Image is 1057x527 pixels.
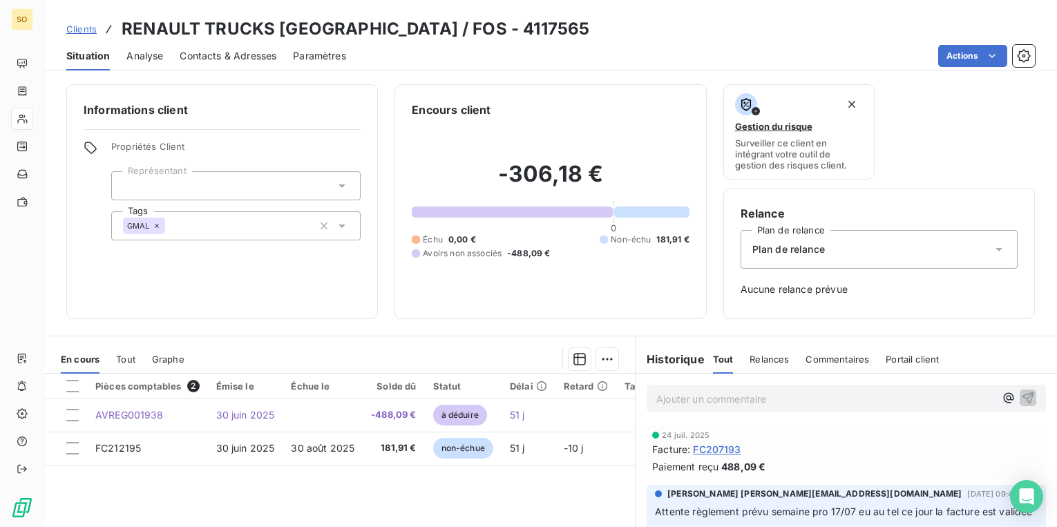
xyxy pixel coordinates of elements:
div: Pièces comptables [95,380,200,392]
h6: Relance [741,205,1018,222]
span: Contacts & Adresses [180,49,276,63]
div: Statut [433,381,493,392]
span: 24 juil. 2025 [662,431,710,439]
span: 488,09 € [721,459,765,474]
span: Relances [750,354,789,365]
div: Tag relance [625,381,692,392]
span: Propriétés Client [111,141,361,160]
span: 0 [611,222,616,233]
span: 30 juin 2025 [216,442,275,454]
span: 181,91 € [371,441,416,455]
h6: Encours client [412,102,491,118]
div: SO [11,8,33,30]
span: Avoirs non associés [423,247,502,260]
div: Échue le [291,381,354,392]
span: 2 [187,380,200,392]
span: Paramètres [293,49,346,63]
span: Surveiller ce client en intégrant votre outil de gestion des risques client. [735,137,864,171]
span: Échu [423,233,443,246]
img: Logo LeanPay [11,497,33,519]
span: 51 j [510,409,525,421]
span: -488,09 € [507,247,550,260]
span: 51 j [510,442,525,454]
span: En cours [61,354,99,365]
span: [PERSON_NAME] [PERSON_NAME][EMAIL_ADDRESS][DOMAIN_NAME] [667,488,962,500]
span: FC212195 [95,442,141,454]
span: Aucune relance prévue [741,282,1018,296]
span: 181,91 € [656,233,689,246]
h3: RENAULT TRUCKS [GEOGRAPHIC_DATA] / FOS - 4117565 [122,17,589,41]
button: Actions [938,45,1007,67]
span: Paiement reçu [652,459,718,474]
span: FC207193 [693,442,741,457]
span: Gestion du risque [735,121,812,132]
div: Émise le [216,381,275,392]
span: Tout [713,354,734,365]
span: Facture : [652,442,690,457]
span: Plan de relance [752,242,825,256]
span: Clients [66,23,97,35]
input: Ajouter une valeur [165,220,176,232]
span: Tout [116,354,135,365]
span: à déduire [433,405,487,425]
span: -10 j [564,442,584,454]
span: Situation [66,49,110,63]
span: Non-échu [611,233,651,246]
span: 0,00 € [448,233,476,246]
span: Commentaires [806,354,869,365]
div: Retard [564,381,608,392]
span: Analyse [126,49,163,63]
span: Attente règlement prévu semaine pro 17/07 eu au tel ce jour la facture est validée [655,506,1032,517]
span: -488,09 € [371,408,416,422]
span: [DATE] 09:47 [967,490,1017,498]
div: Solde dû [371,381,416,392]
span: 30 août 2025 [291,442,354,454]
button: Gestion du risqueSurveiller ce client en intégrant votre outil de gestion des risques client. [723,84,875,180]
h6: Informations client [84,102,361,118]
div: Open Intercom Messenger [1010,480,1043,513]
span: Graphe [152,354,184,365]
span: GMAL [127,222,150,230]
span: Portail client [886,354,939,365]
input: Ajouter une valeur [123,180,134,192]
h2: -306,18 € [412,160,689,202]
span: non-échue [433,438,493,459]
a: Clients [66,22,97,36]
div: Délai [510,381,547,392]
span: AVREG001938 [95,409,164,421]
h6: Historique [636,351,705,367]
span: 30 juin 2025 [216,409,275,421]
